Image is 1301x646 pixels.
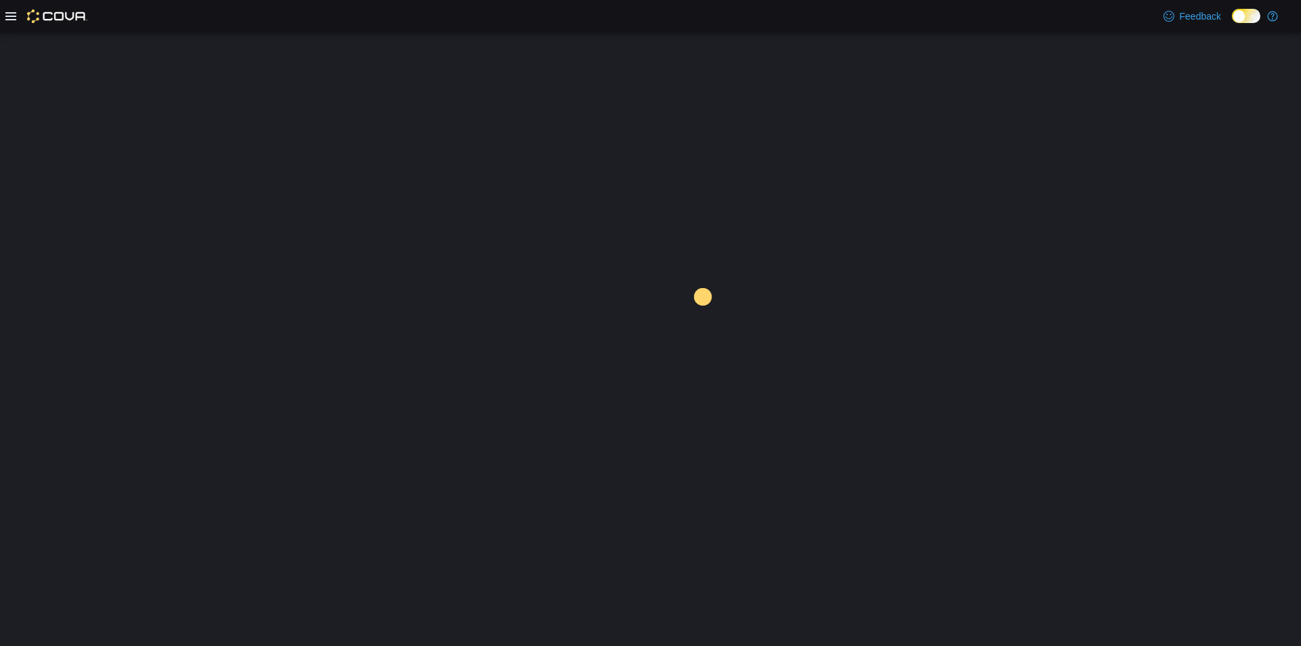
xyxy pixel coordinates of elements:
span: Dark Mode [1232,23,1233,24]
span: Feedback [1180,9,1221,23]
a: Feedback [1158,3,1226,30]
img: Cova [27,9,87,23]
img: cova-loader [650,278,752,380]
input: Dark Mode [1232,9,1260,23]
